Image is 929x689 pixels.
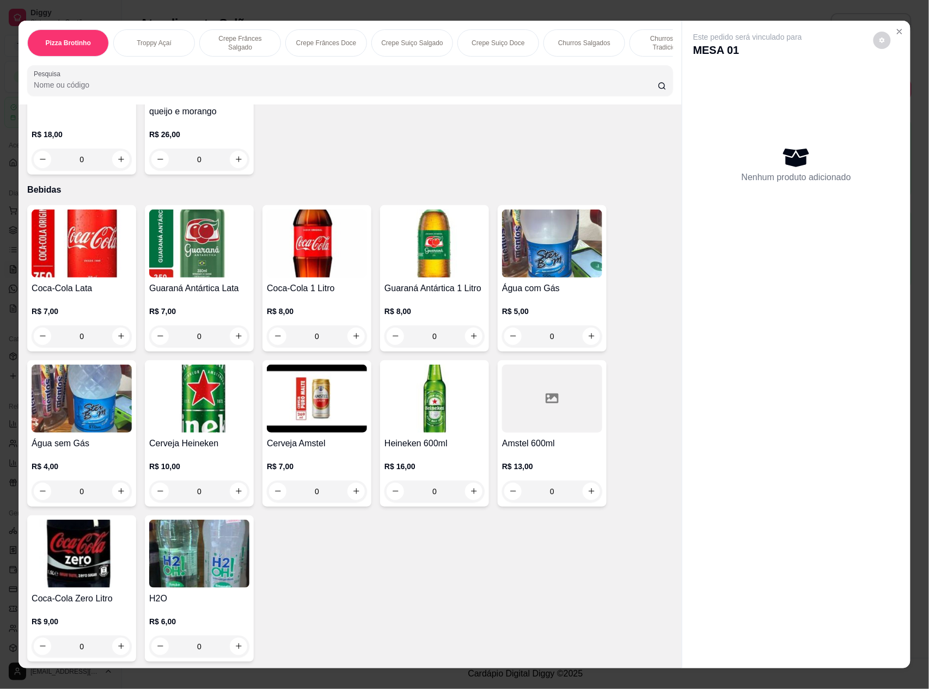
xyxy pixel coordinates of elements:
[137,39,172,47] p: Troppy Açaí
[32,282,132,295] h4: Coca-Cola Lata
[504,483,522,500] button: decrease-product-quantity
[34,328,51,345] button: decrease-product-quantity
[151,328,169,345] button: decrease-product-quantity
[32,461,132,472] p: R$ 4,00
[502,282,602,295] h4: Água com Gás
[230,328,247,345] button: increase-product-quantity
[384,210,485,278] img: product-image
[384,461,485,472] p: R$ 16,00
[384,365,485,433] img: product-image
[558,39,610,47] p: Churros Salgados
[32,437,132,450] h4: Água sem Gás
[267,461,367,472] p: R$ 7,00
[891,23,908,40] button: Close
[502,306,602,317] p: R$ 5,00
[149,520,249,588] img: product-image
[32,306,132,317] p: R$ 7,00
[267,437,367,450] h4: Cerveja Amstel
[149,92,249,118] h4: Beiju:Doce Nutella com queijo e morango
[381,39,443,47] p: Crepe Suiço Salgado
[267,365,367,433] img: product-image
[149,306,249,317] p: R$ 7,00
[27,183,673,196] p: Bebidas
[149,282,249,295] h4: Guaraná Antártica Lata
[34,483,51,500] button: decrease-product-quantity
[230,483,247,500] button: increase-product-quantity
[149,129,249,140] p: R$ 26,00
[873,32,891,49] button: decrease-product-quantity
[112,151,130,168] button: increase-product-quantity
[347,483,365,500] button: increase-product-quantity
[149,437,249,450] h4: Cerveja Heineken
[230,151,247,168] button: increase-product-quantity
[151,151,169,168] button: decrease-product-quantity
[32,592,132,605] h4: Coca-Cola Zero Litro
[472,39,524,47] p: Crepe Suiço Doce
[269,328,286,345] button: decrease-product-quantity
[32,129,132,140] p: R$ 18,00
[384,437,485,450] h4: Heineken 600ml
[34,79,658,90] input: Pesquisa
[34,69,64,78] label: Pesquisa
[387,328,404,345] button: decrease-product-quantity
[149,616,249,627] p: R$ 6,00
[151,638,169,655] button: decrease-product-quantity
[267,282,367,295] h4: Coca-Cola 1 Litro
[693,32,802,42] p: Este pedido será vinculado para
[583,328,600,345] button: increase-product-quantity
[149,592,249,605] h4: H2O
[112,328,130,345] button: increase-product-quantity
[347,328,365,345] button: increase-product-quantity
[34,638,51,655] button: decrease-product-quantity
[209,34,272,52] p: Crepe Frânces Salgado
[149,210,249,278] img: product-image
[384,282,485,295] h4: Guaraná Antártica 1 Litro
[267,210,367,278] img: product-image
[502,461,602,472] p: R$ 13,00
[149,461,249,472] p: R$ 10,00
[384,306,485,317] p: R$ 8,00
[583,483,600,500] button: increase-product-quantity
[34,151,51,168] button: decrease-product-quantity
[296,39,357,47] p: Crepe Frânces Doce
[502,210,602,278] img: product-image
[32,210,132,278] img: product-image
[387,483,404,500] button: decrease-product-quantity
[639,34,702,52] p: Churros Doce Tradicionais
[269,483,286,500] button: decrease-product-quantity
[149,365,249,433] img: product-image
[112,638,130,655] button: increase-product-quantity
[230,638,247,655] button: increase-product-quantity
[465,483,482,500] button: increase-product-quantity
[742,171,851,184] p: Nenhum produto adicionado
[151,483,169,500] button: decrease-product-quantity
[32,520,132,588] img: product-image
[112,483,130,500] button: increase-product-quantity
[693,42,802,58] p: MESA 01
[45,39,90,47] p: Pizza Brotinho
[502,437,602,450] h4: Amstel 600ml
[267,306,367,317] p: R$ 8,00
[32,365,132,433] img: product-image
[504,328,522,345] button: decrease-product-quantity
[32,616,132,627] p: R$ 9,00
[465,328,482,345] button: increase-product-quantity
